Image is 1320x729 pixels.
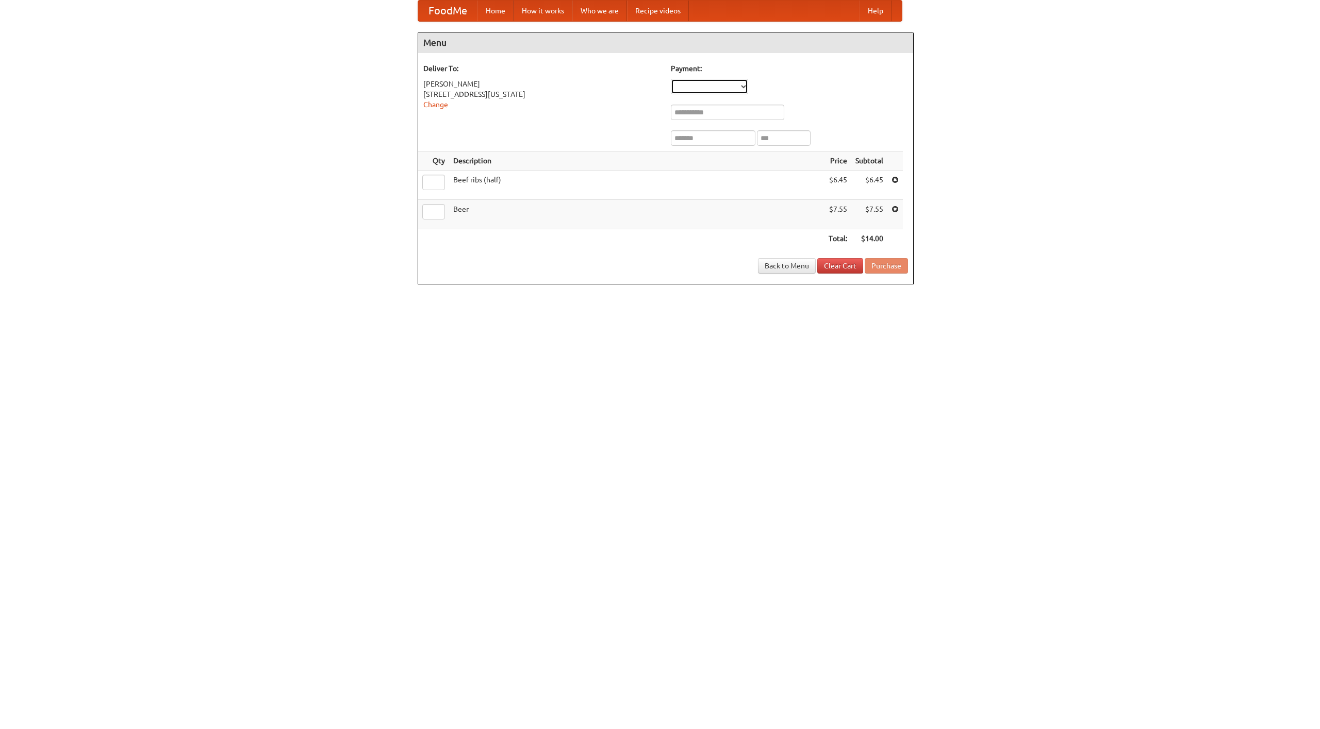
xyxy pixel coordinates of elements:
[514,1,572,21] a: How it works
[860,1,892,21] a: Help
[758,258,816,274] a: Back to Menu
[627,1,689,21] a: Recipe videos
[423,100,448,109] a: Change
[851,151,887,171] th: Subtotal
[572,1,627,21] a: Who we are
[418,151,449,171] th: Qty
[423,63,661,74] h5: Deliver To:
[851,200,887,229] td: $7.55
[824,200,851,229] td: $7.55
[824,171,851,200] td: $6.45
[671,63,908,74] h5: Payment:
[865,258,908,274] button: Purchase
[418,1,477,21] a: FoodMe
[851,171,887,200] td: $6.45
[824,229,851,248] th: Total:
[418,32,913,53] h4: Menu
[817,258,863,274] a: Clear Cart
[477,1,514,21] a: Home
[423,89,661,99] div: [STREET_ADDRESS][US_STATE]
[824,151,851,171] th: Price
[449,151,824,171] th: Description
[851,229,887,248] th: $14.00
[449,171,824,200] td: Beef ribs (half)
[449,200,824,229] td: Beer
[423,79,661,89] div: [PERSON_NAME]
